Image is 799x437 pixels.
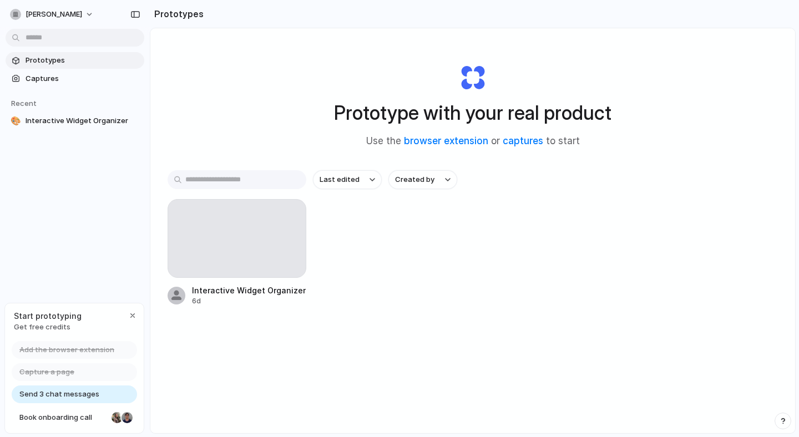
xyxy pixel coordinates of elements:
[404,135,488,146] a: browser extension
[14,310,82,322] span: Start prototyping
[26,9,82,20] span: [PERSON_NAME]
[388,170,457,189] button: Created by
[395,174,434,185] span: Created by
[6,6,99,23] button: [PERSON_NAME]
[6,52,144,69] a: Prototypes
[14,322,82,333] span: Get free credits
[19,367,74,378] span: Capture a page
[10,115,21,126] div: 🎨
[313,170,382,189] button: Last edited
[192,284,306,296] div: Interactive Widget Organizer
[6,113,144,129] a: 🎨Interactive Widget Organizer
[120,411,134,424] div: Christian Iacullo
[366,134,580,149] span: Use the or to start
[334,98,611,128] h1: Prototype with your real product
[11,99,37,108] span: Recent
[320,174,360,185] span: Last edited
[192,296,306,306] div: 6d
[26,73,140,84] span: Captures
[503,135,543,146] a: captures
[19,389,99,400] span: Send 3 chat messages
[26,55,140,66] span: Prototypes
[6,70,144,87] a: Captures
[168,199,306,306] a: Interactive Widget Organizer6d
[19,344,114,355] span: Add the browser extension
[26,115,140,126] span: Interactive Widget Organizer
[150,7,204,21] h2: Prototypes
[12,409,137,426] a: Book onboarding call
[19,412,107,423] span: Book onboarding call
[110,411,124,424] div: Nicole Kubica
